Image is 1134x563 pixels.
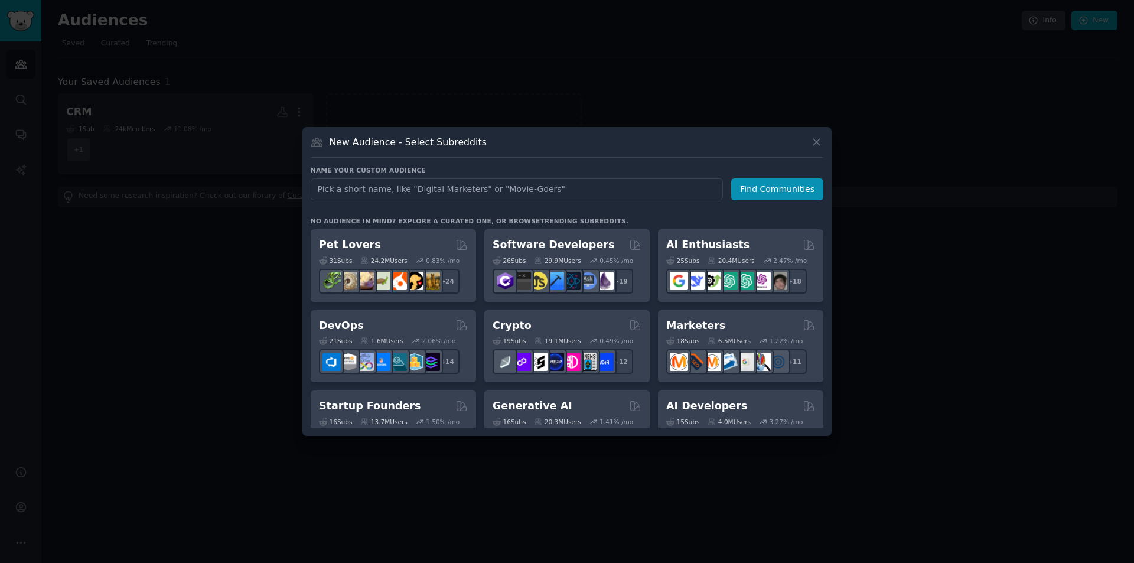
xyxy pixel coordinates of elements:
[534,337,581,345] div: 19.1M Users
[426,418,460,426] div: 1.50 % /mo
[773,256,807,265] div: 2.47 % /mo
[319,256,352,265] div: 31 Sub s
[666,418,699,426] div: 15 Sub s
[405,353,423,371] img: aws_cdk
[666,318,725,333] h2: Marketers
[599,337,633,345] div: 0.49 % /mo
[666,399,747,414] h2: AI Developers
[513,353,531,371] img: 0xPolygon
[360,256,407,265] div: 24.2M Users
[769,272,787,290] img: ArtificalIntelligence
[752,272,771,290] img: OpenAIDev
[435,269,460,294] div: + 24
[579,353,597,371] img: CryptoNews
[595,272,614,290] img: elixir
[686,353,705,371] img: bigseo
[422,272,440,290] img: dogbreed
[703,272,721,290] img: AItoolsCatalog
[422,353,440,371] img: PlatformEngineers
[493,237,614,252] h2: Software Developers
[599,418,633,426] div: 1.41 % /mo
[752,353,771,371] img: MarketingResearch
[496,353,514,371] img: ethfinance
[686,272,705,290] img: DeepSeek
[360,337,403,345] div: 1.6M Users
[322,353,341,371] img: azuredevops
[670,353,688,371] img: content_marketing
[708,256,754,265] div: 20.4M Users
[389,272,407,290] img: cockatiel
[496,272,514,290] img: csharp
[731,178,823,200] button: Find Communities
[311,178,723,200] input: Pick a short name, like "Digital Marketers" or "Movie-Goers"
[736,272,754,290] img: chatgpt_prompts_
[546,353,564,371] img: web3
[562,353,581,371] img: defiblockchain
[782,349,807,374] div: + 11
[769,353,787,371] img: OnlineMarketing
[608,349,633,374] div: + 12
[493,337,526,345] div: 19 Sub s
[534,418,581,426] div: 20.3M Users
[422,337,456,345] div: 2.06 % /mo
[540,217,625,224] a: trending subreddits
[529,272,548,290] img: learnjavascript
[770,418,803,426] div: 3.27 % /mo
[319,399,421,414] h2: Startup Founders
[546,272,564,290] img: iOSProgramming
[493,418,526,426] div: 16 Sub s
[339,272,357,290] img: ballpython
[513,272,531,290] img: software
[719,272,738,290] img: chatgpt_promptDesign
[666,256,699,265] div: 25 Sub s
[389,353,407,371] img: platformengineering
[666,237,750,252] h2: AI Enthusiasts
[372,353,390,371] img: DevOpsLinks
[708,337,751,345] div: 6.5M Users
[319,418,352,426] div: 16 Sub s
[319,237,381,252] h2: Pet Lovers
[493,256,526,265] div: 26 Sub s
[666,337,699,345] div: 18 Sub s
[534,256,581,265] div: 29.9M Users
[356,353,374,371] img: Docker_DevOps
[339,353,357,371] img: AWS_Certified_Experts
[529,353,548,371] img: ethstaker
[708,418,751,426] div: 4.0M Users
[770,337,803,345] div: 1.22 % /mo
[322,272,341,290] img: herpetology
[670,272,688,290] img: GoogleGeminiAI
[319,337,352,345] div: 21 Sub s
[703,353,721,371] img: AskMarketing
[311,217,628,225] div: No audience in mind? Explore a curated one, or browse .
[579,272,597,290] img: AskComputerScience
[595,353,614,371] img: defi_
[405,272,423,290] img: PetAdvice
[360,418,407,426] div: 13.7M Users
[562,272,581,290] img: reactnative
[319,318,364,333] h2: DevOps
[599,256,633,265] div: 0.45 % /mo
[426,256,460,265] div: 0.83 % /mo
[372,272,390,290] img: turtle
[736,353,754,371] img: googleads
[356,272,374,290] img: leopardgeckos
[330,136,487,148] h3: New Audience - Select Subreddits
[608,269,633,294] div: + 19
[719,353,738,371] img: Emailmarketing
[782,269,807,294] div: + 18
[311,166,823,174] h3: Name your custom audience
[493,399,572,414] h2: Generative AI
[435,349,460,374] div: + 14
[493,318,532,333] h2: Crypto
